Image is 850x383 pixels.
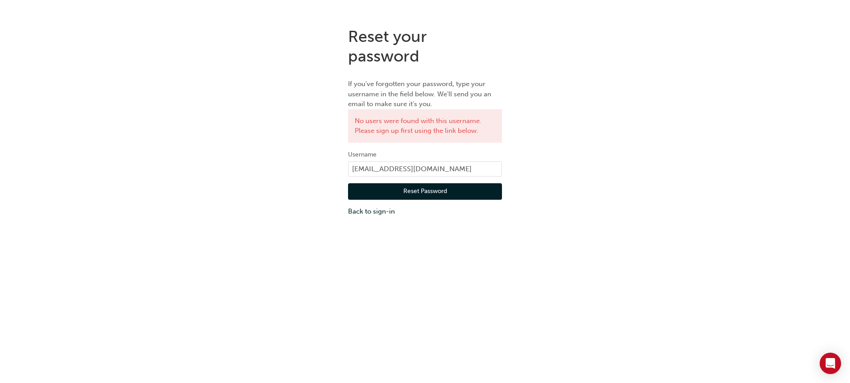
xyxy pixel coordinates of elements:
[348,161,502,177] input: Username
[348,27,502,66] h1: Reset your password
[348,183,502,200] button: Reset Password
[348,109,502,143] div: No users were found with this username. Please sign up first using the link below.
[820,353,841,374] div: Open Intercom Messenger
[348,206,502,217] a: Back to sign-in
[348,149,502,160] label: Username
[348,79,502,109] p: If you've forgotten your password, type your username in the field below. We'll send you an email...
